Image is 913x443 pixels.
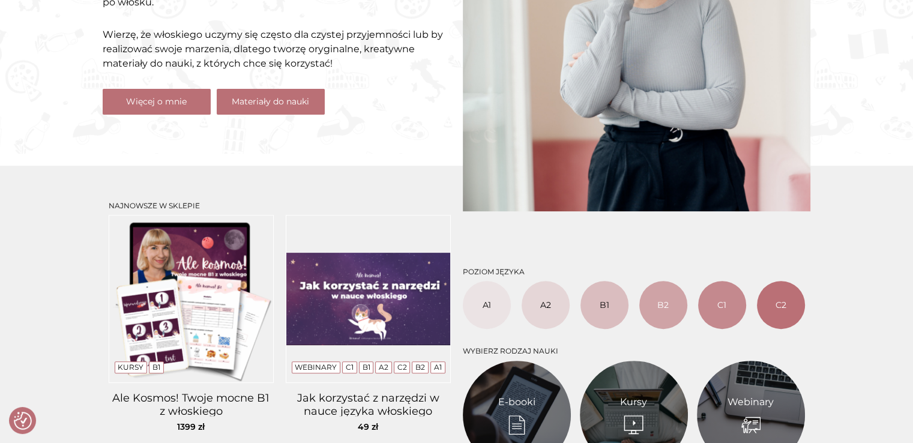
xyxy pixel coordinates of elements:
p: Wierzę, że włoskiego uczymy się często dla czystej przyjemności lub by realizować swoje marzenia,... [103,28,451,71]
a: E-booki [498,395,535,409]
a: Kursy [620,395,647,409]
a: B1 [362,363,370,372]
a: C2 [757,281,805,329]
a: B2 [415,363,425,372]
a: B1 [152,363,160,372]
a: A2 [379,363,388,372]
a: Materiały do nauki [217,89,325,115]
a: B2 [639,281,687,329]
a: Ale Kosmos! Twoje mocne B1 z włoskiego [109,392,274,416]
a: Jak korzystać z narzędzi w nauce języka włoskiego [286,392,451,416]
img: Revisit consent button [14,412,32,430]
a: C1 [346,363,354,372]
h3: Najnowsze w sklepie [109,202,451,210]
a: C2 [397,363,407,372]
a: A1 [463,281,511,329]
a: B1 [580,281,628,329]
a: Kursy [118,363,143,372]
a: Więcej o mnie [103,89,211,115]
a: Webinary [295,363,337,372]
a: A1 [434,363,442,372]
h3: Poziom języka [463,268,805,276]
h3: Wybierz rodzaj nauki [463,347,805,355]
a: C1 [698,281,746,329]
a: Webinary [728,395,774,409]
a: A2 [522,281,570,329]
button: Preferencje co do zgód [14,412,32,430]
span: 49 [358,421,378,432]
span: 1399 [177,421,205,432]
